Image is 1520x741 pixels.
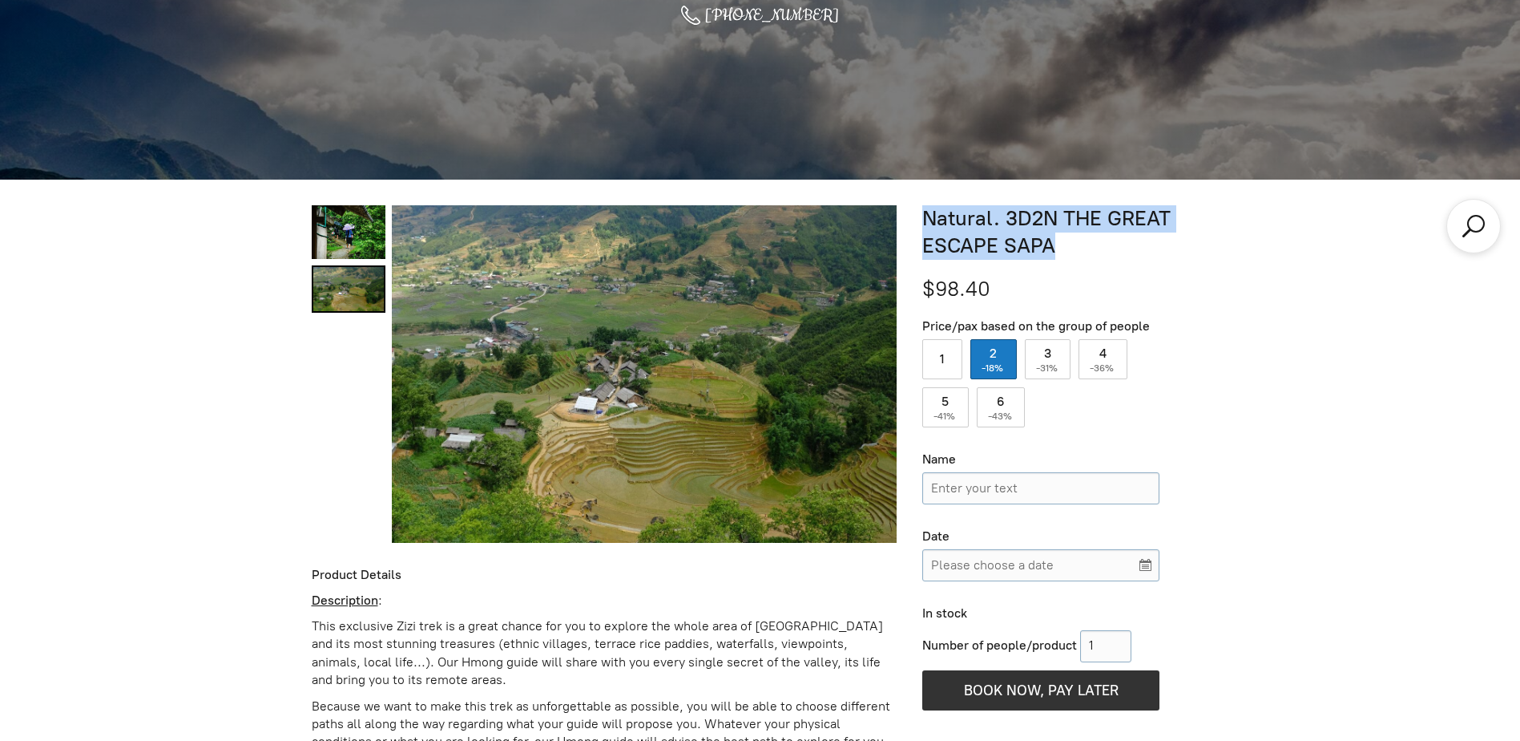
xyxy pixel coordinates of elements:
[922,549,1159,581] input: Please choose a date
[922,276,990,302] span: $98.40
[1459,212,1488,241] a: Search products
[391,205,897,542] img: Natural. 3D2N THE GREAT ESCAPE SAPA
[1080,630,1131,662] input: 1
[964,682,1119,699] span: BOOK NOW, PAY LATER
[922,670,1159,711] button: BOOK NOW, PAY LATER
[922,451,1159,468] div: Name
[312,617,897,690] p: This exclusive Zizi trek is a great chance for you to explore the whole area of [GEOGRAPHIC_DATA]...
[977,387,1026,427] label: 6
[1036,362,1060,374] span: -31%
[922,387,969,427] label: 5
[1090,362,1116,374] span: -36%
[1079,339,1127,379] label: 4
[1025,339,1071,379] label: 3
[922,472,1159,504] input: Name
[312,593,378,608] u: Description
[922,605,967,621] span: In stock
[922,205,1208,260] h1: Natural. 3D2N THE GREAT ESCAPE SAPA
[922,528,1159,545] div: Date
[922,638,1077,653] span: Number of people/product
[988,411,1014,422] span: -43%
[933,411,958,422] span: -41%
[312,592,897,609] p: :
[922,339,962,379] label: 1
[312,205,385,259] a: Natural. 3D2N THE GREAT ESCAPE SAPA 0
[312,567,897,584] div: Product Details
[922,318,1159,335] div: Price/pax based on the group of people
[312,265,385,313] a: Natural. 3D2N THE GREAT ESCAPE SAPA 1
